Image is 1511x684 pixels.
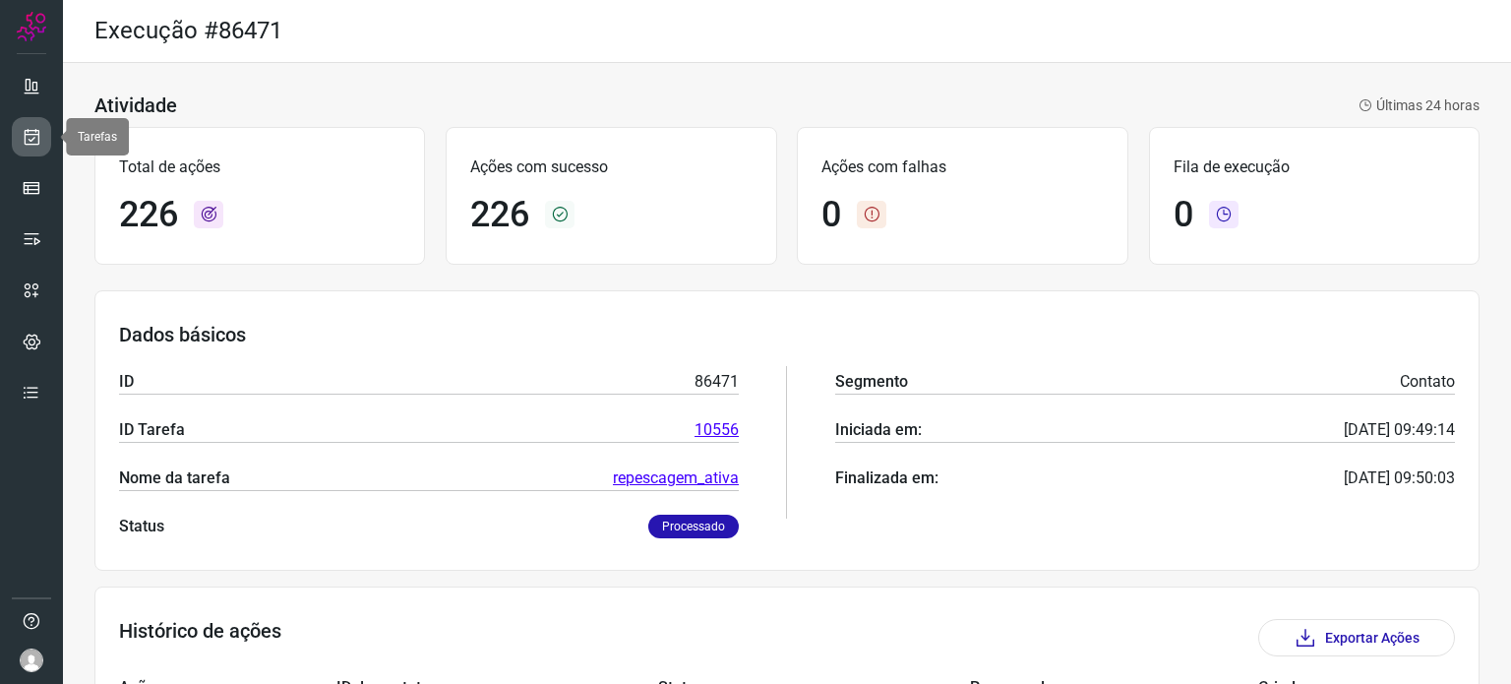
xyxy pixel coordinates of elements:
[835,370,908,394] p: Segmento
[20,649,43,672] img: avatar-user-boy.jpg
[821,194,841,236] h1: 0
[470,155,752,179] p: Ações com sucesso
[17,12,46,41] img: Logo
[119,466,230,490] p: Nome da tarefa
[119,194,178,236] h1: 226
[94,93,177,117] h3: Atividade
[1174,155,1455,179] p: Fila de execução
[613,466,739,490] a: repescagem_ativa
[119,323,1455,346] h3: Dados básicos
[1344,466,1455,490] p: [DATE] 09:50:03
[119,619,281,656] h3: Histórico de ações
[119,155,400,179] p: Total de ações
[1174,194,1193,236] h1: 0
[835,466,938,490] p: Finalizada em:
[1359,95,1480,116] p: Últimas 24 horas
[835,418,922,442] p: Iniciada em:
[119,418,185,442] p: ID Tarefa
[470,194,529,236] h1: 226
[648,515,739,538] p: Processado
[78,130,117,144] span: Tarefas
[695,370,739,394] p: 86471
[1344,418,1455,442] p: [DATE] 09:49:14
[1400,370,1455,394] p: Contato
[695,418,739,442] a: 10556
[1258,619,1455,656] button: Exportar Ações
[821,155,1103,179] p: Ações com falhas
[119,370,134,394] p: ID
[119,515,164,538] p: Status
[94,17,282,45] h2: Execução #86471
